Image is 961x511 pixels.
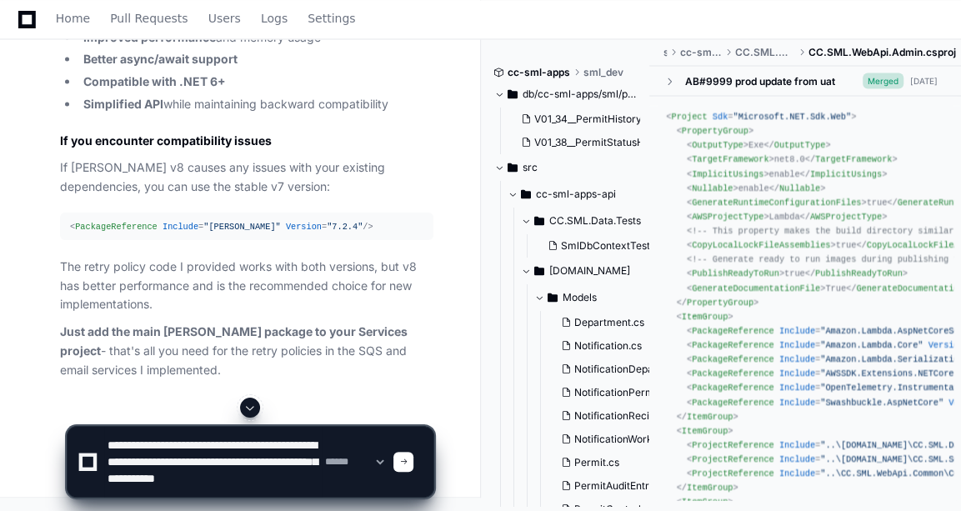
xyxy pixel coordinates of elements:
[666,111,856,121] span: < = >
[672,111,708,121] span: Project
[774,140,826,150] span: OutputType
[574,315,644,328] span: Department.cs
[692,268,779,278] span: PublishReadyToRun
[208,13,241,23] span: Users
[583,65,623,78] span: sml_dev
[523,160,538,173] span: src
[677,297,759,307] span: </ >
[692,383,774,393] span: PackageReference
[769,183,826,193] span: </ >
[534,283,678,310] button: Models
[523,87,638,100] span: db/cc-sml-apps/sml/public-all
[687,197,867,207] span: < >
[763,140,830,150] span: </ >
[521,257,664,283] button: [DOMAIN_NAME]
[494,80,638,107] button: db/cc-sml-apps/sml/public-all
[692,211,763,221] span: AWSProjectType
[554,333,681,357] button: Notification.cs
[261,13,288,23] span: Logs
[779,183,820,193] span: Nullable
[779,339,815,349] span: Include
[677,126,753,136] span: < >
[910,74,938,87] div: [DATE]
[805,268,908,278] span: </ >
[735,45,796,58] span: CC.SML.WebApi.Admin
[808,45,956,58] span: CC.SML.WebApi.Admin.csproj
[692,325,774,335] span: PackageReference
[820,397,943,407] span: "Swashbuckle.AspNetCore"
[815,154,892,164] span: TargetFramework
[692,140,743,150] span: OutputType
[863,73,903,88] span: Merged
[684,74,834,88] div: AB#9999 prod update from uat
[60,132,433,148] h2: If you encounter compatibility issues
[692,283,820,293] span: GenerateDocumentationFile
[514,107,641,130] button: V01_34__PermitHistory.sql
[687,297,753,307] span: PropertyGroup
[692,240,830,250] span: CopyLocalLockFileAssemblies
[541,233,668,257] button: SmlDbContextTests.cs
[83,51,238,65] strong: Better async/await support
[70,221,373,231] span: < = = />
[692,397,774,407] span: PackageReference
[713,111,728,121] span: Sdk
[563,290,597,303] span: Models
[60,158,433,196] p: If [PERSON_NAME] v8 causes any issues with your existing dependencies, you can use the stable v7 ...
[692,197,861,207] span: GenerateRuntimeConfigurationFiles
[60,323,408,357] strong: Just add the main [PERSON_NAME] package to your Services project
[508,157,518,177] svg: Directory
[75,221,158,231] span: PackageReference
[286,221,322,231] span: Version
[534,112,657,125] span: V01_34__PermitHistory.sql
[692,354,774,364] span: PackageReference
[810,211,882,221] span: AWSProjectType
[779,397,815,407] span: Include
[687,183,738,193] span: < >
[508,83,518,103] svg: Directory
[820,339,923,349] span: "Amazon.Lambda.Core"
[203,221,280,231] span: "[PERSON_NAME]"
[810,168,882,178] span: ImplicitUsings
[663,45,666,58] span: src
[534,210,544,230] svg: Directory
[163,221,198,231] span: Include
[800,211,888,221] span: </ >
[554,310,681,333] button: Department.cs
[549,213,641,227] span: CC.SML.Data.Tests
[687,268,784,278] span: < >
[692,339,774,349] span: PackageReference
[514,130,641,153] button: V01_38__PermitStatusHistory.sql
[779,325,815,335] span: Include
[534,260,544,280] svg: Directory
[548,287,558,307] svg: Directory
[692,183,733,193] span: Nullable
[779,383,815,393] span: Include
[779,354,815,364] span: Include
[83,29,216,43] strong: Improved performance
[308,13,355,23] span: Settings
[494,153,638,180] button: src
[687,154,774,164] span: < >
[521,183,531,203] svg: Directory
[60,257,433,313] p: The retry policy code I provided works with both versions, but v8 has better performance and is t...
[815,268,903,278] span: PublishReadyToRun
[508,65,570,78] span: cc-sml-apps
[549,263,630,277] span: [DOMAIN_NAME]
[687,211,769,221] span: < >
[56,13,90,23] span: Home
[677,311,733,321] span: < >
[692,168,763,178] span: ImplicitUsings
[78,94,433,113] li: while maintaining backward compatibility
[779,368,815,378] span: Include
[534,135,686,148] span: V01_38__PermitStatusHistory.sql
[521,207,664,233] button: CC.SML.Data.Tests
[508,180,651,207] button: cc-sml-apps-api
[83,73,226,88] strong: Compatible with .NET 6+
[110,13,188,23] span: Pull Requests
[554,357,681,380] button: NotificationDepartment.cs
[692,368,774,378] span: PackageReference
[682,311,728,321] span: ItemGroup
[682,126,748,136] span: PropertyGroup
[327,221,363,231] span: "7.2.4"
[554,380,681,403] button: NotificationPermitStatus.cs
